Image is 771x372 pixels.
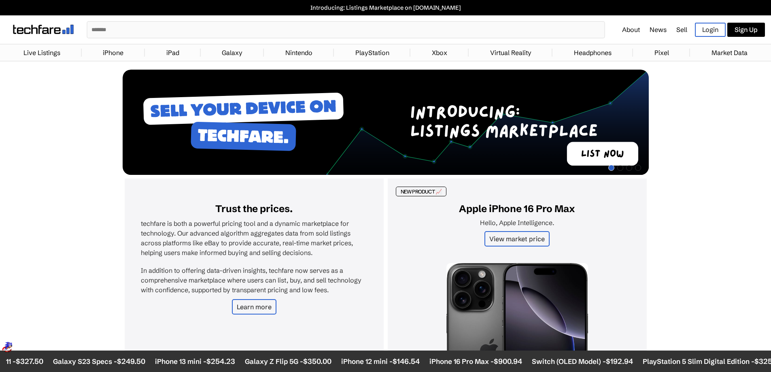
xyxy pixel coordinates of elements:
[404,219,631,227] p: Hello, Apple Intelligence.
[608,165,614,171] span: Go to slide 1
[493,357,521,366] span: $900.94
[650,26,667,34] a: News
[4,4,767,11] a: Introducing: Listings Marketplace on [DOMAIN_NAME]
[428,357,521,366] li: iPhone 16 Pro Max -
[141,266,367,295] p: In addition to offering data-driven insights, techfare now serves as a comprehensive marketplace ...
[396,187,447,196] div: NEW PRODUCT 📈
[635,165,641,171] span: Go to slide 4
[19,45,64,61] a: Live Listings
[404,203,631,215] h2: Apple iPhone 16 Pro Max
[281,45,316,61] a: Nintendo
[123,70,649,175] img: Desktop Image 1
[484,231,550,247] a: View market price
[99,45,127,61] a: iPhone
[428,45,451,61] a: Xbox
[391,357,418,366] span: $146.54
[340,357,418,366] li: iPhone 12 mini -
[695,23,726,37] a: Login
[52,357,144,366] li: Galaxy S23 Specs -
[162,45,183,61] a: iPad
[302,357,330,366] span: $350.00
[622,26,640,34] a: About
[486,45,535,61] a: Virtual Reality
[531,357,632,366] li: Switch (OLED Model) -
[141,219,367,257] p: techfare is both a powerful pricing tool and a dynamic marketplace for technology. Our advanced a...
[123,70,649,176] div: 1 / 4
[605,357,632,366] span: $192.94
[650,45,673,61] a: Pixel
[570,45,616,61] a: Headphones
[218,45,246,61] a: Galaxy
[244,357,330,366] li: Galaxy Z Flip 5G -
[351,45,393,61] a: PlayStation
[676,26,687,34] a: Sell
[626,165,632,171] span: Go to slide 3
[13,25,74,34] img: techfare logo
[727,23,765,37] a: Sign Up
[141,203,367,215] h2: Trust the prices.
[707,45,752,61] a: Market Data
[154,357,234,366] li: iPhone 13 mini -
[617,165,623,171] span: Go to slide 2
[116,357,144,366] span: $249.50
[205,357,234,366] span: $254.23
[232,299,276,315] a: Learn more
